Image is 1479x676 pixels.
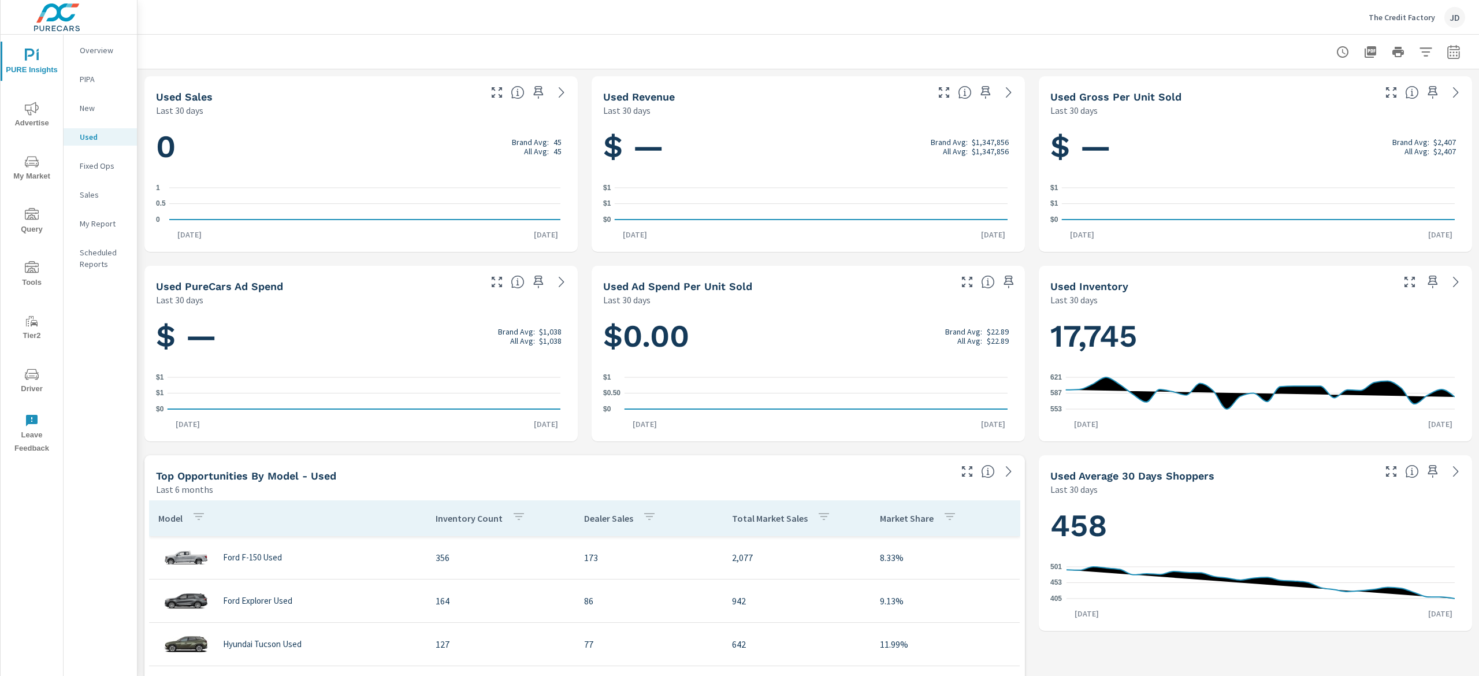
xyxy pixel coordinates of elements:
[1050,482,1098,496] p: Last 30 days
[603,184,611,192] text: $1
[436,637,565,651] p: 127
[4,208,60,236] span: Query
[156,103,203,117] p: Last 30 days
[1062,229,1102,240] p: [DATE]
[80,218,128,229] p: My Report
[553,138,562,147] p: 45
[603,103,651,117] p: Last 30 days
[584,512,633,524] p: Dealer Sales
[436,551,565,564] p: 356
[526,229,566,240] p: [DATE]
[987,336,1009,346] p: $22.89
[1400,273,1419,291] button: Make Fullscreen
[584,551,714,564] p: 173
[1369,12,1435,23] p: The Credit Factory
[498,327,535,336] p: Brand Avg:
[156,184,160,192] text: 1
[1405,465,1419,478] span: A rolling 30 day total of daily Shoppers on the dealership website, averaged over the selected da...
[4,367,60,396] span: Driver
[999,83,1018,102] a: See more details in report
[168,418,208,430] p: [DATE]
[80,102,128,114] p: New
[4,155,60,183] span: My Market
[973,229,1013,240] p: [DATE]
[436,512,503,524] p: Inventory Count
[972,138,1009,147] p: $1,347,856
[732,551,861,564] p: 2,077
[1050,293,1098,307] p: Last 30 days
[958,462,976,481] button: Make Fullscreen
[584,637,714,651] p: 77
[80,44,128,56] p: Overview
[4,49,60,77] span: PURE Insights
[1405,86,1419,99] span: Average gross profit generated by the dealership for each vehicle sold over the selected date ran...
[1050,405,1062,413] text: 553
[1050,470,1214,482] h5: Used Average 30 Days Shoppers
[223,639,302,649] p: Hyundai Tucson Used
[529,83,548,102] span: Save this to your personalized report
[1404,147,1429,156] p: All Avg:
[156,216,160,224] text: 0
[976,83,995,102] span: Save this to your personalized report
[1420,229,1461,240] p: [DATE]
[80,73,128,85] p: PIPA
[603,389,620,398] text: $0.50
[931,138,968,147] p: Brand Avg:
[981,465,995,478] span: Find the biggest opportunities within your model lineup by seeing how each model is selling in yo...
[64,215,137,232] div: My Report
[1050,563,1062,571] text: 501
[1050,317,1461,356] h1: 17,745
[4,414,60,455] span: Leave Feedback
[1050,200,1058,208] text: $1
[1382,462,1400,481] button: Make Fullscreen
[981,275,995,289] span: Average cost of advertising per each vehicle sold at the dealer over the selected date range. The...
[1444,7,1465,28] div: JD
[1433,147,1456,156] p: $2,407
[169,229,210,240] p: [DATE]
[880,594,1010,608] p: 9.13%
[510,336,535,346] p: All Avg:
[488,273,506,291] button: Make Fullscreen
[732,594,861,608] p: 942
[987,327,1009,336] p: $22.89
[163,584,209,618] img: glamour
[64,99,137,117] div: New
[80,189,128,200] p: Sales
[1447,273,1465,291] a: See more details in report
[163,540,209,575] img: glamour
[4,102,60,130] span: Advertise
[584,594,714,608] p: 86
[1050,103,1098,117] p: Last 30 days
[615,229,655,240] p: [DATE]
[603,317,1013,356] h1: $0.00
[1050,280,1128,292] h5: Used Inventory
[1050,389,1062,398] text: 587
[223,596,292,606] p: Ford Explorer Used
[603,405,611,413] text: $0
[732,512,808,524] p: Total Market Sales
[4,314,60,343] span: Tier2
[1442,40,1465,64] button: Select Date Range
[156,405,164,413] text: $0
[156,317,566,356] h1: $ —
[64,70,137,88] div: PIPA
[552,273,571,291] a: See more details in report
[64,244,137,273] div: Scheduled Reports
[1424,273,1442,291] span: Save this to your personalized report
[625,418,665,430] p: [DATE]
[156,280,283,292] h5: Used PureCars Ad Spend
[552,83,571,102] a: See more details in report
[64,186,137,203] div: Sales
[999,462,1018,481] a: See more details in report
[1359,40,1382,64] button: "Export Report to PDF"
[539,336,562,346] p: $1,038
[603,200,611,208] text: $1
[1050,579,1062,587] text: 453
[1050,127,1461,166] h1: $ —
[880,551,1010,564] p: 8.33%
[1420,608,1461,619] p: [DATE]
[488,83,506,102] button: Make Fullscreen
[1424,83,1442,102] span: Save this to your personalized report
[945,327,982,336] p: Brand Avg:
[156,91,213,103] h5: Used Sales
